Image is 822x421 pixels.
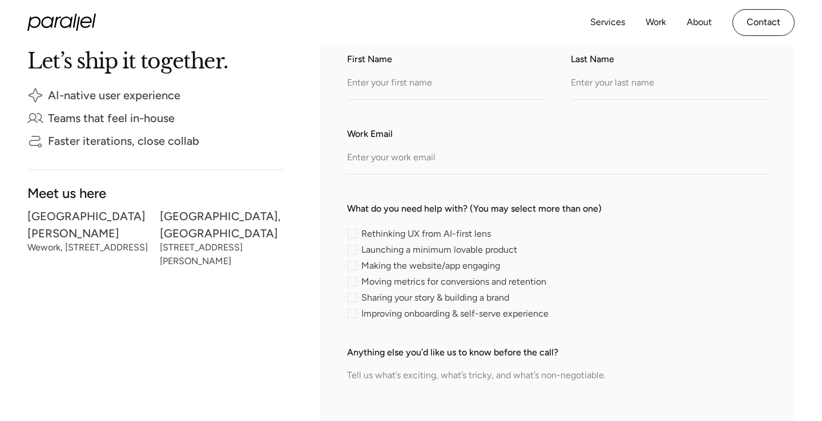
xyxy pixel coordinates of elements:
span: Launching a minimum lovable product [361,246,517,253]
a: home [27,14,96,31]
div: AI-native user experience [48,91,180,99]
label: Work Email [347,127,767,141]
input: Enter your last name [571,68,767,100]
a: About [687,14,712,31]
span: Improving onboarding & self-serve experience [361,310,549,317]
span: Moving metrics for conversions and retention [361,278,546,285]
span: Sharing your story & building a brand [361,294,509,301]
div: Teams that feel in-house [48,114,175,122]
a: Work [646,14,666,31]
a: Services [590,14,625,31]
span: Rethinking UX from AI-first lens [361,230,491,237]
div: [STREET_ADDRESS][PERSON_NAME] [160,244,283,265]
div: [GEOGRAPHIC_DATA], [GEOGRAPHIC_DATA] [160,212,283,237]
label: Last Name [571,52,767,66]
div: Meet us here [27,188,283,198]
input: Enter your first name [347,68,543,100]
label: What do you need help with? (You may select more than one) [347,202,767,216]
h2: Got an idea? Let’s ship it together. [27,25,283,69]
label: Anything else you’d like us to know before the call? [347,346,767,359]
span: Making the website/app engaging [361,262,500,269]
div: [GEOGRAPHIC_DATA][PERSON_NAME] [27,212,151,237]
a: Contact [732,9,795,36]
div: Wework, [STREET_ADDRESS] [27,244,151,251]
label: First Name [347,52,543,66]
div: Faster iterations, close collab [48,137,199,145]
input: Enter your work email [347,143,767,175]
